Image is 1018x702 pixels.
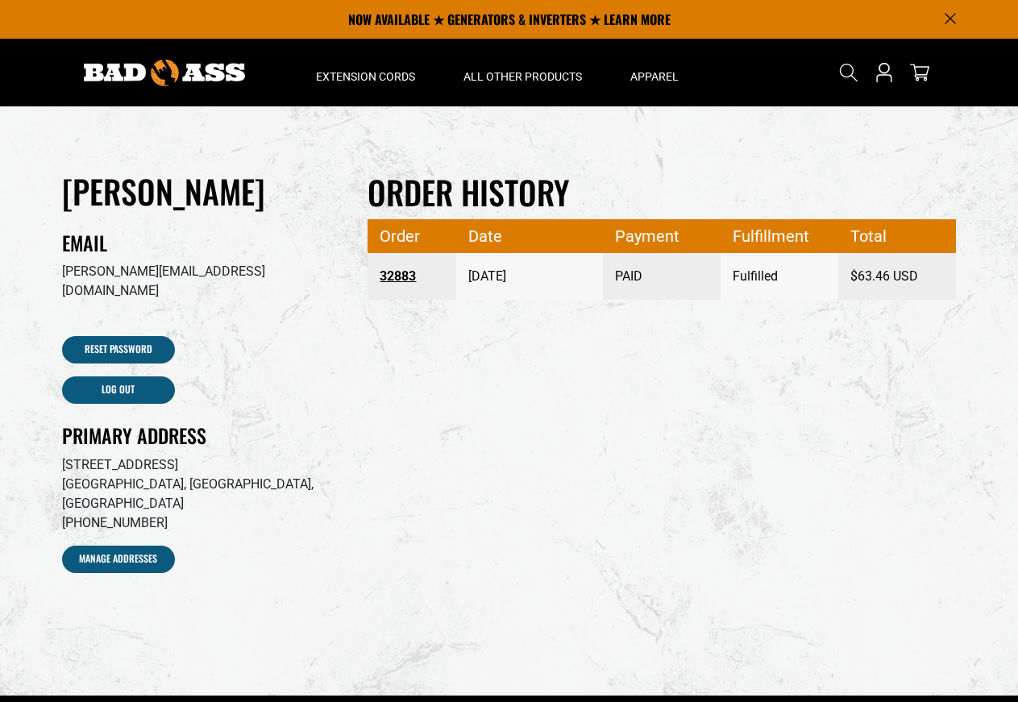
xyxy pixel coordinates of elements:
a: Manage Addresses [62,546,175,573]
span: Date [468,220,592,252]
span: Extension Cords [316,69,415,84]
a: Order number 32883 [380,262,444,291]
span: All Other Products [463,69,582,84]
p: [GEOGRAPHIC_DATA], [GEOGRAPHIC_DATA], [GEOGRAPHIC_DATA] [62,475,344,513]
a: Reset Password [62,336,175,363]
summary: Apparel [606,39,703,106]
span: Payment [615,220,708,252]
p: [STREET_ADDRESS] [62,455,344,475]
span: Fulfillment [733,220,826,252]
p: [PHONE_NUMBER] [62,513,344,533]
a: Log out [62,376,175,404]
summary: Search [836,60,862,85]
span: PAID [615,254,708,299]
span: Order [380,220,444,252]
span: $63.46 USD [850,254,944,299]
span: Fulfilled [733,254,826,299]
h2: Order history [368,171,956,213]
h2: Email [62,231,344,255]
p: [PERSON_NAME][EMAIL_ADDRESS][DOMAIN_NAME] [62,262,344,301]
span: Total [850,220,944,252]
time: [DATE] [468,268,506,284]
img: Bad Ass Extension Cords [84,60,245,86]
span: Apparel [630,69,679,84]
summary: All Other Products [439,39,606,106]
h1: [PERSON_NAME] [62,171,344,211]
summary: Extension Cords [292,39,439,106]
h2: Primary Address [62,423,344,448]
